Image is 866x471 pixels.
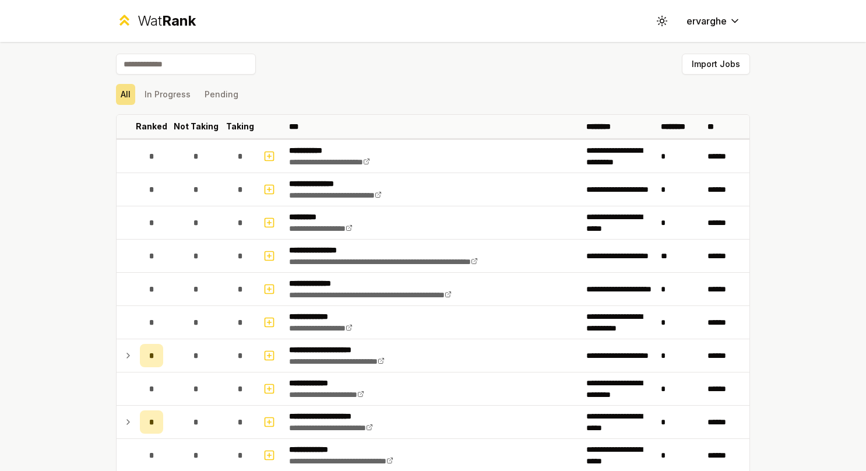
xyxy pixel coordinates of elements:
a: WatRank [116,12,196,30]
p: Taking [226,121,254,132]
p: Not Taking [174,121,219,132]
div: Wat [138,12,196,30]
button: In Progress [140,84,195,105]
button: ervarghe [677,10,750,31]
button: Import Jobs [682,54,750,75]
span: ervarghe [687,14,727,28]
button: All [116,84,135,105]
span: Rank [162,12,196,29]
p: Ranked [136,121,167,132]
button: Pending [200,84,243,105]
